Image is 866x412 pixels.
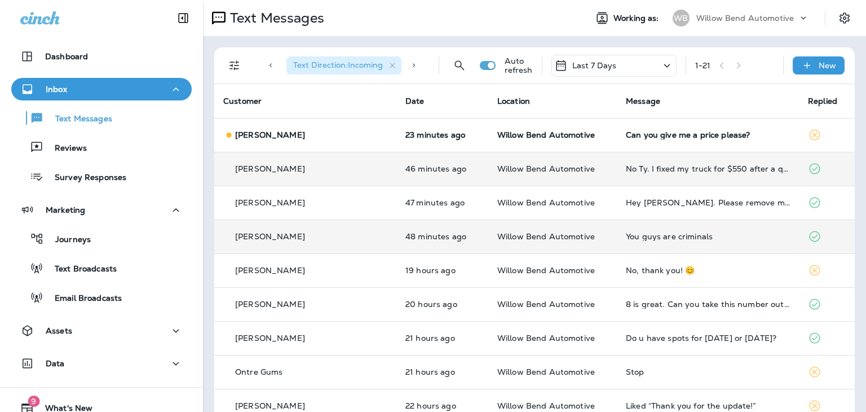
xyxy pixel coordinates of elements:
[405,130,479,139] p: Aug 12, 2025 10:49 AM
[235,367,282,376] p: Ontre Gums
[405,401,479,410] p: Aug 11, 2025 12:37 PM
[11,319,192,342] button: Assets
[235,164,305,173] p: [PERSON_NAME]
[45,52,88,61] p: Dashboard
[497,96,530,106] span: Location
[43,293,122,304] p: Email Broadcasts
[505,56,533,74] p: Auto refresh
[223,54,246,77] button: Filters
[226,10,324,27] p: Text Messages
[695,61,711,70] div: 1 - 21
[11,165,192,189] button: Survey Responses
[235,232,305,241] p: [PERSON_NAME]
[497,333,595,343] span: Willow Bend Automotive
[405,164,479,173] p: Aug 12, 2025 10:25 AM
[808,96,837,106] span: Replied
[46,359,65,368] p: Data
[405,334,479,343] p: Aug 11, 2025 02:07 PM
[448,54,471,77] button: Search Messages
[626,164,790,173] div: No Ty. I fixed my truck for $550 after a quote for over $3k to fix it. lol I did not leave a revi...
[11,286,192,309] button: Email Broadcasts
[673,10,690,27] div: WB
[696,14,794,23] p: Willow Bend Automotive
[497,401,595,411] span: Willow Bend Automotive
[626,130,790,139] div: Can you give me a price please?
[28,396,39,407] span: 9
[11,227,192,251] button: Journeys
[11,199,192,221] button: Marketing
[405,96,425,106] span: Date
[497,299,595,309] span: Willow Bend Automotive
[43,264,117,275] p: Text Broadcasts
[235,334,305,343] p: [PERSON_NAME]
[497,231,595,242] span: Willow Bend Automotive
[497,265,595,275] span: Willow Bend Automotive
[286,56,401,74] div: Text Direction:Incoming
[11,135,192,159] button: Reviews
[223,96,262,106] span: Customer
[235,198,305,207] p: [PERSON_NAME]
[497,367,595,377] span: Willow Bend Automotive
[572,61,617,70] p: Last 7 Days
[626,401,790,410] div: Liked “Thank you for the update!”
[235,401,305,410] p: [PERSON_NAME]
[46,85,67,94] p: Inbox
[626,300,790,309] div: 8 is great. Can you take this number out of your system and just leave my number 813-240-3410 tha...
[11,106,192,130] button: Text Messages
[497,198,595,208] span: Willow Bend Automotive
[626,232,790,241] div: You guys are criminals
[46,205,85,214] p: Marketing
[44,114,112,125] p: Text Messages
[626,367,790,376] div: Stop
[11,78,192,100] button: Inbox
[293,60,383,70] span: Text Direction : Incoming
[46,326,72,335] p: Assets
[626,266,790,275] div: No, thank you! 😊
[626,96,660,106] span: Message
[405,300,479,309] p: Aug 11, 2025 02:19 PM
[626,198,790,207] div: Hey Cheri. Please remove my number from your list of people to contact. Thank you.
[44,235,91,246] p: Journeys
[613,14,661,23] span: Working as:
[167,7,199,29] button: Collapse Sidebar
[497,130,595,140] span: Willow Bend Automotive
[626,334,790,343] div: Do u have spots for saturday or Thursday?
[235,130,305,139] p: [PERSON_NAME]
[405,198,479,207] p: Aug 12, 2025 10:24 AM
[235,266,305,275] p: [PERSON_NAME]
[235,300,305,309] p: [PERSON_NAME]
[43,173,126,183] p: Survey Responses
[11,256,192,280] button: Text Broadcasts
[819,61,836,70] p: New
[11,352,192,375] button: Data
[43,143,87,154] p: Reviews
[497,164,595,174] span: Willow Bend Automotive
[834,8,855,28] button: Settings
[405,232,479,241] p: Aug 12, 2025 10:23 AM
[405,266,479,275] p: Aug 11, 2025 03:15 PM
[11,45,192,68] button: Dashboard
[405,367,479,376] p: Aug 11, 2025 01:12 PM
